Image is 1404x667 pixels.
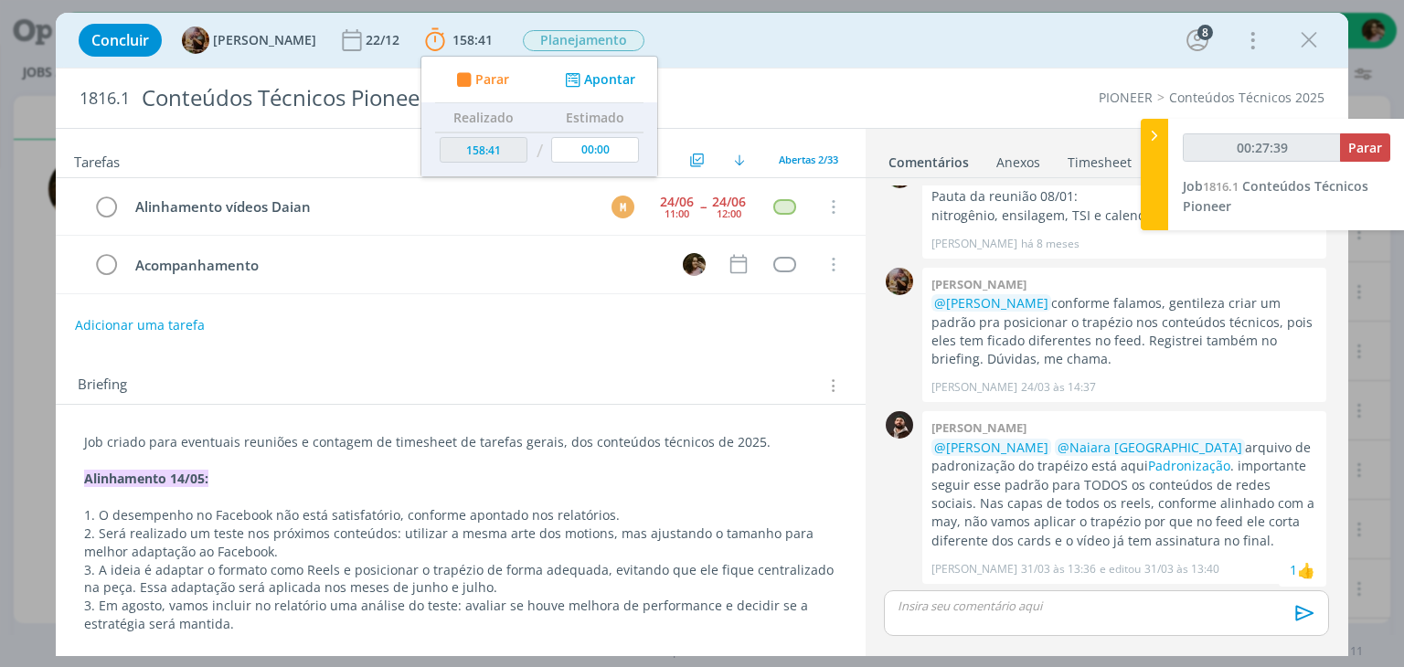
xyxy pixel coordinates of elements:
div: Conteúdos Técnicos Pioneer [133,76,798,121]
div: 12:00 [717,208,741,218]
th: Realizado [435,103,532,132]
ul: 158:41 [420,56,658,177]
div: M [612,196,634,218]
button: Concluir [79,24,162,57]
a: Comentários [888,145,970,172]
img: N [683,253,706,276]
span: -- [700,200,706,213]
button: A[PERSON_NAME] [182,26,316,54]
button: Adicionar uma tarefa [74,309,206,342]
button: Parar [1340,133,1390,162]
span: Abertas 2/33 [779,153,838,166]
p: 3. A ideia é adaptar o formato como Reels e posicionar o trapézio de forma adequada, evitando que... [84,561,836,598]
span: 24/03 às 14:37 [1021,379,1096,396]
p: 2. Será realizado um teste nos próximos conteúdos: utilizar a mesma arte dos motions, mas ajustan... [84,524,836,561]
button: 158:41 [420,26,497,55]
p: conforme falamos, gentileza criar um padrão pra posicionar o trapézio nos conteúdos técnicos, poi... [931,294,1317,369]
th: Estimado [548,103,644,132]
p: [PERSON_NAME] [931,379,1017,396]
p: Job criado para eventuais reuniões e contagem de timesheet de tarefas gerais, dos conteúdos técni... [84,433,836,451]
span: @[PERSON_NAME] [934,294,1048,312]
span: Parar [1348,139,1382,156]
span: há 8 meses [1021,236,1080,252]
img: arrow-down.svg [734,154,745,165]
b: [PERSON_NAME] [931,276,1026,292]
a: PIONEER [1099,89,1153,106]
span: Planejamento [523,30,644,51]
p: 3. Em agosto, vamos incluir no relatório uma análise do teste: avaliar se houve melhora de perfor... [84,597,836,633]
span: 1816.1 [1203,178,1239,195]
img: A [182,26,209,54]
span: e editou [1100,561,1141,577]
a: Conteúdos Técnicos 2025 [1169,89,1324,106]
button: Apontar [560,70,636,90]
span: 1816.1 [80,89,130,109]
td: / [532,132,548,170]
div: dialog [56,13,1347,656]
span: Tarefas [74,149,120,171]
img: D [886,411,913,439]
span: @Naiara [GEOGRAPHIC_DATA] [1058,439,1242,456]
span: Concluir [91,33,149,48]
span: 31/03 às 13:40 [1144,561,1219,577]
span: [PERSON_NAME] [213,34,316,47]
strong: Alinhamento 14/05: [84,470,208,487]
p: Pauta da reunião 08/01: [931,187,1317,206]
span: Briefing [78,374,127,397]
a: Timesheet [1067,145,1133,172]
div: 22/12 [366,34,403,47]
div: Acompanhamento [127,254,665,277]
button: Parar [452,70,510,90]
span: Conteúdos Técnicos Pioneer [1183,177,1368,215]
div: Anexos [996,154,1040,172]
p: nitrogênio, ensilagem, TSI e calendário geral. [931,206,1317,225]
span: 158:41 [452,31,493,48]
p: [PERSON_NAME] [931,236,1017,252]
button: M [610,193,637,220]
b: [PERSON_NAME] [931,419,1026,436]
div: 24/06 [712,196,746,208]
button: 8 [1183,26,1212,55]
button: N [681,250,708,278]
a: Padronização [1148,457,1230,474]
div: 11:00 [665,208,689,218]
span: @[PERSON_NAME] [934,439,1048,456]
span: 31/03 às 13:36 [1021,561,1096,577]
span: Parar [475,73,509,86]
div: 8 [1197,25,1213,40]
div: 24/06 [660,196,694,208]
div: Alinhamento vídeos Daian [127,196,594,218]
a: Job1816.1Conteúdos Técnicos Pioneer [1183,177,1368,215]
div: 1 [1290,560,1297,579]
p: [PERSON_NAME] [931,561,1017,577]
button: Planejamento [522,29,645,52]
img: A [886,268,913,295]
p: 1. O desempenho no Facebook não está satisfatório, conforme apontado nos relatórios. [84,506,836,524]
p: arquivo de padronização do trapéizo está aqui . importante seguir esse padrão para TODOS os conte... [931,439,1317,551]
div: Naiara Brasil [1297,559,1315,581]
